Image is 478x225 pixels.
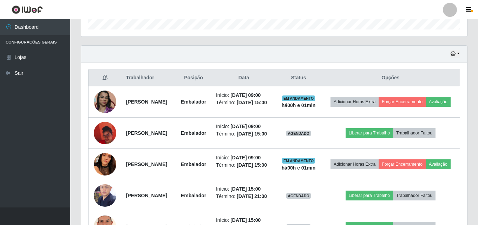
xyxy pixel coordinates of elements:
[230,186,261,192] time: [DATE] 15:00
[237,131,267,137] time: [DATE] 15:00
[216,154,271,161] li: Início:
[286,193,311,199] span: AGENDADO
[282,95,315,101] span: EM ANDAMENTO
[126,193,167,198] strong: [PERSON_NAME]
[330,97,379,107] button: Adicionar Horas Extra
[230,92,261,98] time: [DATE] 09:00
[94,180,116,210] img: 1672860829708.jpeg
[94,139,116,189] img: 1755117602087.jpeg
[181,130,206,136] strong: Embalador
[276,70,321,86] th: Status
[216,130,271,138] li: Término:
[216,193,271,200] li: Término:
[216,161,271,169] li: Término:
[393,128,436,138] button: Trabalhador Faltou
[282,165,316,171] strong: há 00 h e 01 min
[426,159,451,169] button: Avaliação
[126,99,167,105] strong: [PERSON_NAME]
[230,155,261,160] time: [DATE] 09:00
[379,159,426,169] button: Forçar Encerramento
[212,70,276,86] th: Data
[216,185,271,193] li: Início:
[346,128,393,138] button: Liberar para Trabalho
[282,102,316,108] strong: há 00 h e 01 min
[230,124,261,129] time: [DATE] 09:00
[175,70,212,86] th: Posição
[12,5,43,14] img: CoreUI Logo
[346,191,393,200] button: Liberar para Trabalho
[122,70,175,86] th: Trabalhador
[181,161,206,167] strong: Embalador
[282,158,315,164] span: EM ANDAMENTO
[126,161,167,167] strong: [PERSON_NAME]
[94,82,116,122] img: 1751582558486.jpeg
[216,217,271,224] li: Início:
[321,70,460,86] th: Opções
[126,130,167,136] strong: [PERSON_NAME]
[237,193,267,199] time: [DATE] 21:00
[426,97,451,107] button: Avaliação
[216,123,271,130] li: Início:
[237,100,267,105] time: [DATE] 15:00
[94,113,116,153] img: 1753821759398.jpeg
[216,99,271,106] li: Término:
[330,159,379,169] button: Adicionar Horas Extra
[181,99,206,105] strong: Embalador
[237,162,267,168] time: [DATE] 15:00
[286,131,311,136] span: AGENDADO
[379,97,426,107] button: Forçar Encerramento
[216,92,271,99] li: Início:
[230,217,261,223] time: [DATE] 15:00
[181,193,206,198] strong: Embalador
[393,191,436,200] button: Trabalhador Faltou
